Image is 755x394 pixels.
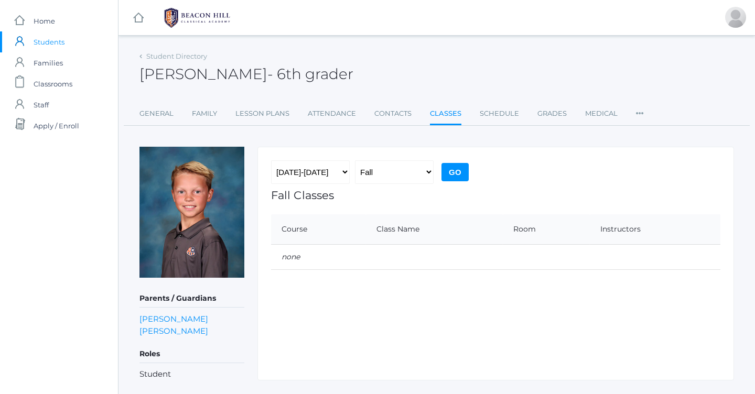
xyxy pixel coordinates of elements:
em: none [282,252,300,261]
h1: Fall Classes [271,189,720,201]
th: Course [271,214,366,245]
a: [PERSON_NAME] [139,325,208,337]
a: [PERSON_NAME] [139,313,208,325]
img: BHCALogos-05-308ed15e86a5a0abce9b8dd61676a3503ac9727e845dece92d48e8588c001991.png [158,5,236,31]
span: Students [34,31,64,52]
span: Apply / Enroll [34,115,79,136]
input: Go [441,163,469,181]
span: - 6th grader [267,65,353,83]
a: Medical [585,103,618,124]
th: Instructors [590,214,720,245]
a: Schedule [480,103,519,124]
h2: [PERSON_NAME] [139,66,353,82]
a: Classes [430,103,461,126]
li: Student [139,368,244,380]
span: Home [34,10,55,31]
a: Contacts [374,103,412,124]
span: Families [34,52,63,73]
span: Staff [34,94,49,115]
a: Student Directory [146,52,207,60]
a: Attendance [308,103,356,124]
h5: Roles [139,345,244,363]
a: Grades [537,103,567,124]
a: General [139,103,174,124]
div: Katie Lee [725,7,746,28]
img: Flint Lee [139,147,244,278]
h5: Parents / Guardians [139,290,244,308]
a: Family [192,103,217,124]
th: Room [503,214,590,245]
th: Class Name [366,214,503,245]
span: Classrooms [34,73,72,94]
a: Lesson Plans [235,103,289,124]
